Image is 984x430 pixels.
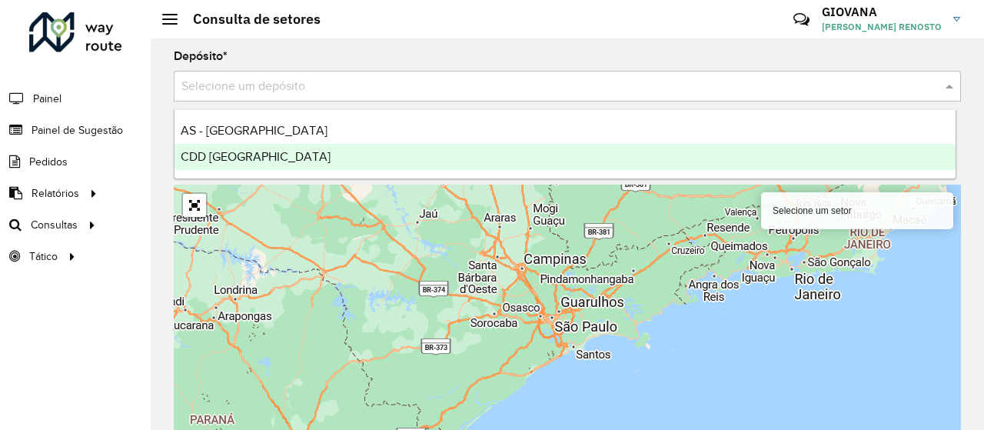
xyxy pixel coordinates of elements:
h2: Consulta de setores [178,11,321,28]
span: AS - [GEOGRAPHIC_DATA] [181,124,327,137]
span: CDD [GEOGRAPHIC_DATA] [181,150,331,163]
a: Abrir mapa em tela cheia [183,194,206,217]
span: [PERSON_NAME] RENOSTO [822,20,942,34]
ng-dropdown-panel: Options list [174,109,956,179]
span: Painel de Sugestão [32,122,123,138]
span: Pedidos [29,154,68,170]
h3: GIOVANA [822,5,942,19]
span: Tático [29,248,58,265]
a: Contato Rápido [785,3,818,36]
span: Consultas [31,217,78,233]
span: Painel [33,91,61,107]
span: Relatórios [32,185,79,202]
label: Depósito [174,47,228,65]
div: Selecione um setor [761,192,953,229]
